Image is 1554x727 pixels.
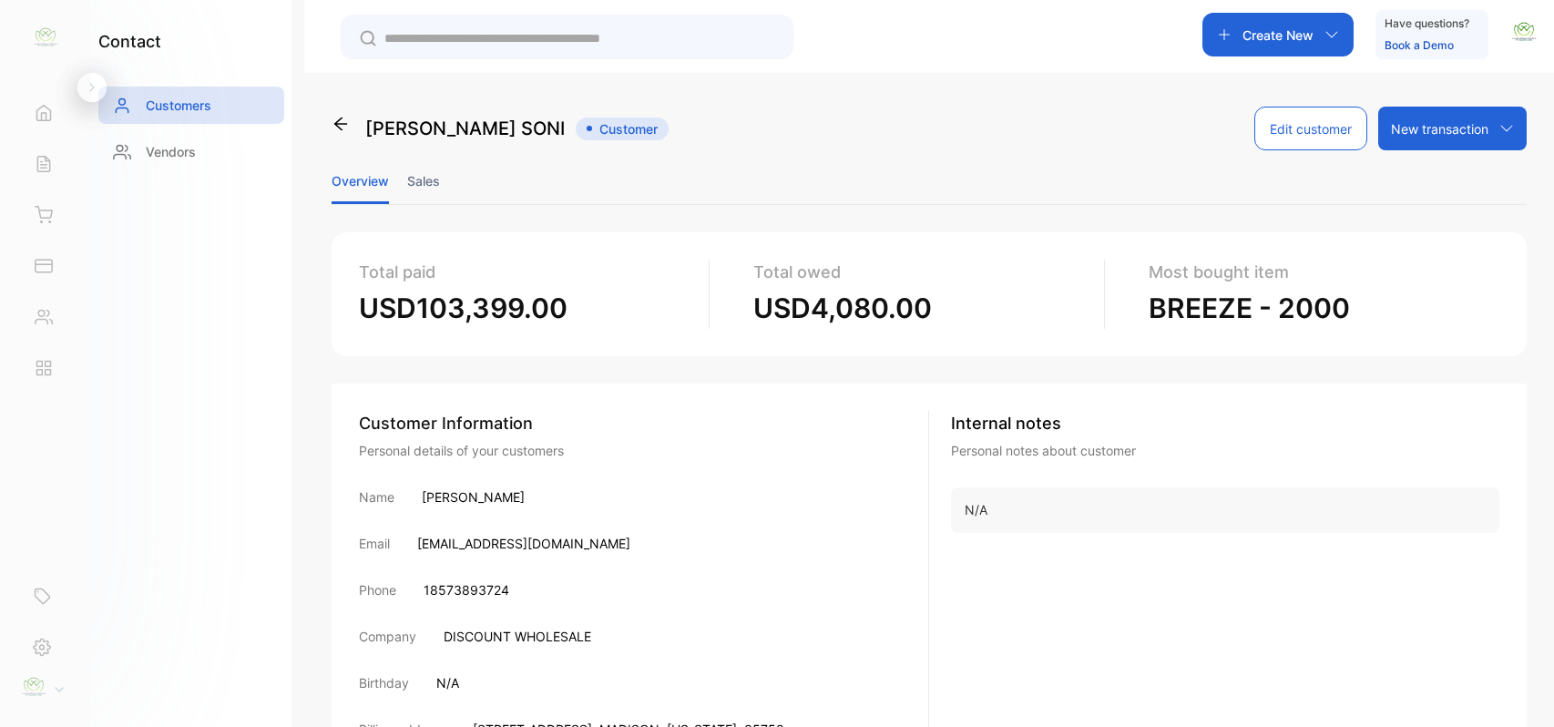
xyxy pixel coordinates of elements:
[359,260,694,284] p: Total paid
[98,87,284,124] a: Customers
[1385,38,1454,52] a: Book a Demo
[146,96,211,115] p: Customers
[146,142,196,161] p: Vendors
[417,534,630,553] p: [EMAIL_ADDRESS][DOMAIN_NAME]
[359,487,394,507] p: Name
[359,441,928,460] div: Personal details of your customers
[98,133,284,170] a: Vendors
[98,29,161,54] h1: contact
[407,158,440,204] li: Sales
[1202,13,1354,56] button: Create New
[359,580,396,599] p: Phone
[422,487,525,507] p: [PERSON_NAME]
[1149,288,1485,329] p: BREEZE - 2000
[1510,18,1538,46] img: avatar
[1391,119,1488,138] p: New transaction
[359,534,390,553] p: Email
[359,411,928,435] div: Customer Information
[1149,260,1485,284] p: Most bought item
[359,292,567,324] span: USD103,399.00
[1477,650,1554,727] iframe: LiveChat chat widget
[965,501,1486,519] p: N/A
[1242,26,1314,45] p: Create New
[753,260,1089,284] p: Total owed
[576,118,669,140] span: Customer
[951,441,1499,460] p: Personal notes about customer
[359,673,409,692] p: Birthday
[436,673,459,692] p: N/A
[424,580,509,599] p: 18573893724
[32,24,59,51] img: logo
[1510,13,1538,56] button: avatar
[365,115,565,142] p: [PERSON_NAME] SONI
[1254,107,1367,150] button: Edit customer
[951,411,1499,435] p: Internal notes
[753,292,932,324] span: USD4,080.00
[444,627,591,646] p: DISCOUNT WHOLESALE
[359,627,416,646] p: Company
[332,158,389,204] li: Overview
[20,673,47,701] img: profile
[1385,15,1469,33] p: Have questions?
